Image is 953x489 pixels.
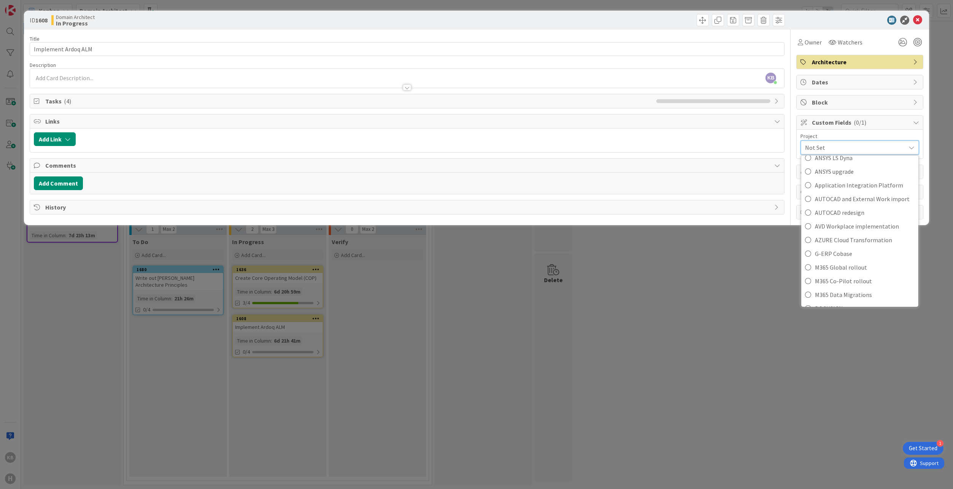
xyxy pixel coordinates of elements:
[801,151,918,165] a: ANSYS LS Dyna
[815,262,915,273] span: M365 Global rollout
[801,233,918,247] a: AZURE Cloud Transformation
[801,206,918,219] a: AUTOCAD redesign
[815,179,915,191] span: Application Integration Platform
[30,35,40,42] label: Title
[45,97,653,106] span: Tasks
[838,38,862,47] span: Watchers
[35,16,48,24] b: 1608
[34,132,76,146] button: Add Link
[903,442,943,455] div: Open Get Started checklist, remaining modules: 1
[16,1,35,10] span: Support
[801,288,918,302] a: M365 Data Migrations
[45,161,771,170] span: Comments
[30,62,56,68] span: Description
[815,152,915,164] span: ANSYS LS Dyna
[815,166,915,177] span: ANSYS upgrade
[812,118,909,127] span: Custom Fields
[45,203,771,212] span: History
[937,440,943,447] div: 1
[801,302,918,315] a: DOCUSIGN
[800,133,919,139] div: Project
[30,16,48,25] span: ID
[34,176,83,190] button: Add Comment
[801,247,918,260] a: G-ERP Cobase
[815,275,915,287] span: M365 Co-Pilot rollout
[815,303,915,314] span: DOCUSIGN
[801,274,918,288] a: M365 Co-Pilot rollout
[801,260,918,274] a: M365 Global rollout
[805,38,822,47] span: Owner
[56,20,95,26] b: In Progress
[801,192,918,206] a: AUTOCAD and External Work import
[812,98,909,107] span: Block
[815,221,915,232] span: AVD Workplace implementation
[801,219,918,233] a: AVD Workplace implementation
[815,207,915,218] span: AUTOCAD redesign
[64,97,71,105] span: ( 4 )
[45,117,771,126] span: Links
[854,119,866,126] span: ( 0/1 )
[815,248,915,259] span: G-ERP Cobase
[765,73,776,83] span: KB
[815,289,915,300] span: M365 Data Migrations
[812,78,909,87] span: Dates
[815,193,915,205] span: AUTOCAD and External Work import
[56,14,95,20] span: Domain Architect
[815,234,915,246] span: AZURE Cloud Transformation
[805,142,902,153] span: Not Set
[801,165,918,178] a: ANSYS upgrade
[30,42,785,56] input: type card name here...
[801,178,918,192] a: Application Integration Platform
[909,445,937,452] div: Get Started
[812,57,909,67] span: Architecture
